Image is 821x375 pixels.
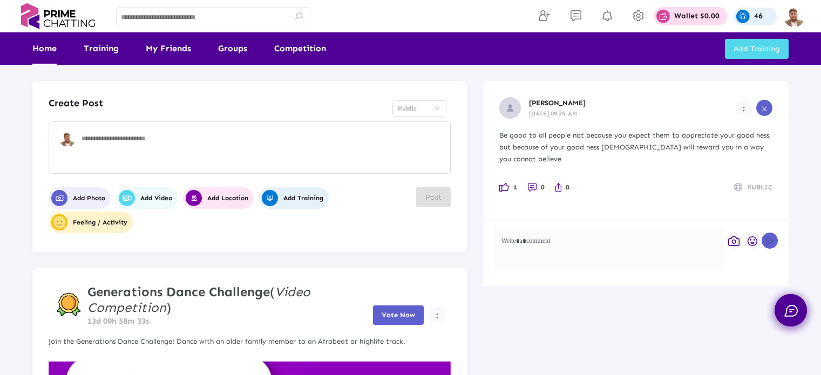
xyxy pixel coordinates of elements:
[513,181,517,193] span: 1
[87,284,373,316] h4: ( )
[541,181,545,193] span: 0
[783,5,805,27] img: img
[49,187,111,209] button: Add Photo
[119,190,172,206] span: Add Video
[84,32,119,65] a: Training
[32,32,57,65] a: Home
[49,97,103,109] h4: Create Post
[259,187,329,209] button: Add Training
[566,181,569,193] span: 0
[116,187,178,209] button: Add Video
[555,183,561,192] img: like
[398,105,417,112] span: Public
[16,3,100,29] img: logo
[528,183,537,192] img: like
[218,32,247,65] a: Groups
[499,183,509,192] img: like
[725,39,789,59] button: Add Training
[736,100,752,116] button: Example icon-button with a menu
[183,187,254,209] button: Add Location
[274,32,326,65] a: Competition
[51,214,127,230] span: Feeling / Activity
[436,313,438,318] img: more
[784,305,798,317] img: chat.svg
[747,181,772,193] span: PUBLIC
[53,216,66,229] img: user-profile
[87,284,310,315] i: Video Competition
[87,284,270,299] strong: Generations Dance Challenge
[499,129,772,165] div: Be good to all people not because you expect them to appreciate your good ness, but because of yo...
[262,190,323,206] span: Add Training
[57,292,81,317] img: competition-badge.svg
[743,106,745,112] img: more
[373,305,424,325] button: Vote Now
[392,100,446,117] mat-select: Select Privacy
[49,212,133,233] button: user-profileFeeling / Activity
[59,131,76,147] img: user-profile
[146,32,191,65] a: My Friends
[754,12,763,20] p: 46
[499,97,521,119] img: user-profile
[529,110,736,117] h6: [DATE] 09:25-AM
[87,316,149,326] span: 13d 09h 58m 33s
[186,190,248,206] span: Add Location
[49,336,451,347] p: Join the Generations Dance Challenge! Dance with an older family member to an Afrobeat or highlif...
[734,44,780,53] span: Add Training
[425,193,442,202] span: Post
[416,187,451,207] button: Post
[51,190,105,206] span: Add Photo
[674,12,720,20] p: Wallet $0.00
[382,311,415,319] span: Vote Now
[429,307,445,323] button: Example icon-button with a menu
[529,99,586,107] a: [PERSON_NAME]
